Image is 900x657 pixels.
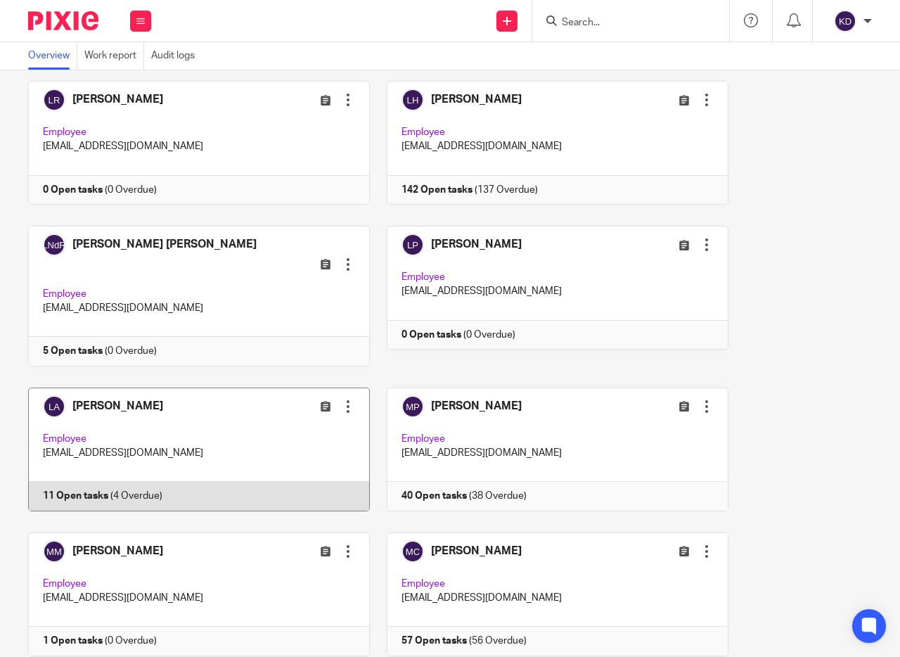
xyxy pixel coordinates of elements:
input: Search [560,17,687,30]
a: Overview [28,42,77,70]
a: Work report [84,42,144,70]
a: Audit logs [151,42,202,70]
img: svg%3E [834,10,856,32]
img: Pixie [28,11,98,30]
